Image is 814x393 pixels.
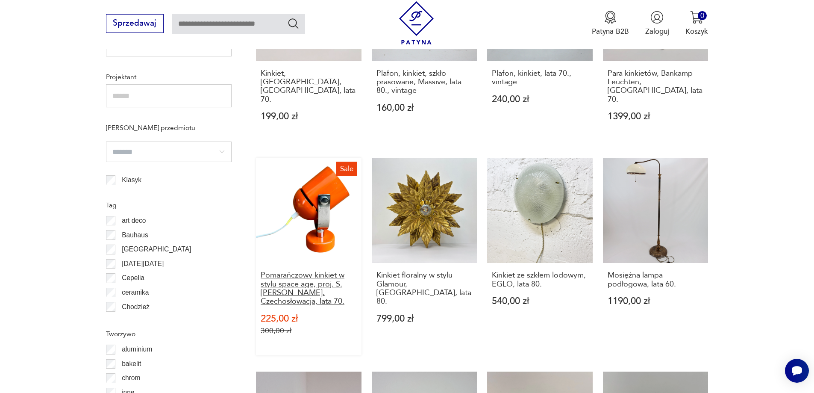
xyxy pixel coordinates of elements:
a: Kinkiet ze szkłem lodowym, EGLO, lata 80.Kinkiet ze szkłem lodowym, EGLO, lata 80.540,00 zł [487,158,593,356]
h3: Mosiężna lampa podłogowa, lata 60. [608,271,704,289]
p: 1190,00 zł [608,297,704,306]
div: 0 [698,11,707,20]
h3: Plafon, kinkiet, lata 70., vintage [492,69,588,87]
p: Cepelia [122,272,144,284]
p: 160,00 zł [376,103,473,112]
p: Ćmielów [122,316,147,327]
p: 540,00 zł [492,297,588,306]
h3: Plafon, kinkiet, szkło prasowane, Massive, lata 80., vintage [376,69,473,95]
a: SalePomarańczowy kinkiet w stylu space age, proj. S. Indra, Czechosłowacja, lata 70.Pomarańczowy ... [256,158,361,356]
p: bakelit [122,358,141,369]
p: aluminium [122,344,152,355]
p: Patyna B2B [592,27,629,36]
a: Mosiężna lampa podłogowa, lata 60.Mosiężna lampa podłogowa, lata 60.1190,00 zł [603,158,708,356]
a: Ikona medaluPatyna B2B [592,11,629,36]
p: chrom [122,372,140,384]
p: 225,00 zł [261,314,357,323]
button: Zaloguj [645,11,669,36]
p: Bauhaus [122,230,148,241]
button: Patyna B2B [592,11,629,36]
iframe: Smartsupp widget button [785,359,809,383]
a: Kinkiet floralny w stylu Glamour, Włochy, lata 80.Kinkiet floralny w stylu Glamour, [GEOGRAPHIC_D... [372,158,477,356]
h3: Pomarańczowy kinkiet w stylu space age, proj. S. [PERSON_NAME], Czechosłowacja, lata 70. [261,271,357,306]
button: Szukaj [287,17,300,30]
h3: Kinkiet, [GEOGRAPHIC_DATA], [GEOGRAPHIC_DATA], lata 70. [261,69,357,104]
p: 1399,00 zł [608,112,704,121]
a: Sprzedawaj [106,21,164,27]
h3: Kinkiet floralny w stylu Glamour, [GEOGRAPHIC_DATA], lata 80. [376,271,473,306]
button: 0Koszyk [685,11,708,36]
p: Chodzież [122,301,150,313]
p: Klasyk [122,174,141,186]
img: Ikona koszyka [690,11,703,24]
p: [GEOGRAPHIC_DATA] [122,244,191,255]
p: Tworzywo [106,328,232,340]
h3: Para kinkietów, Bankamp Leuchten, [GEOGRAPHIC_DATA], lata 70. [608,69,704,104]
p: 240,00 zł [492,95,588,104]
p: [DATE][DATE] [122,258,164,269]
p: ceramika [122,287,149,298]
h3: Kinkiet ze szkłem lodowym, EGLO, lata 80. [492,271,588,289]
img: Patyna - sklep z meblami i dekoracjami vintage [395,1,438,44]
p: Koszyk [685,27,708,36]
img: Ikonka użytkownika [650,11,664,24]
p: art deco [122,215,146,226]
p: 799,00 zł [376,314,473,323]
p: 300,00 zł [261,326,357,335]
p: Projektant [106,71,232,83]
img: Ikona medalu [604,11,617,24]
p: Tag [106,200,232,211]
p: Zaloguj [645,27,669,36]
button: Sprzedawaj [106,14,164,33]
p: 199,00 zł [261,112,357,121]
p: [PERSON_NAME] przedmiotu [106,122,232,133]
